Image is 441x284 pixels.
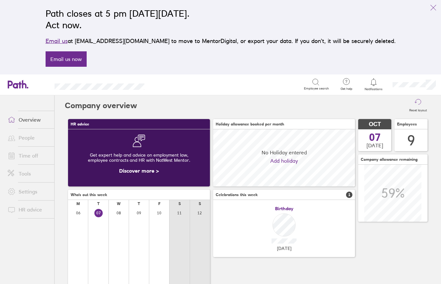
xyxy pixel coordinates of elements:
span: OCT [369,121,381,128]
span: Celebrations this week [216,193,258,197]
span: Birthday [275,206,293,211]
a: Time off [3,149,54,162]
span: 07 [369,132,381,142]
span: Company allowance remaining [361,157,418,162]
a: Email us [46,38,68,44]
span: Employee search [304,87,329,90]
a: Add holiday [270,158,298,164]
span: 1 [346,192,352,198]
a: Notifications [363,78,384,91]
span: [DATE] [367,142,383,148]
div: Search [162,81,178,87]
div: S [178,202,181,206]
div: S [199,202,201,206]
a: Settings [3,185,54,198]
h2: Company overview [65,95,137,116]
h2: Path closes at 5 pm [DATE][DATE]. Act now. [46,8,396,31]
span: Get help [336,87,357,91]
div: T [138,202,140,206]
span: Notifications [363,87,384,91]
a: Tools [3,167,54,180]
span: HR advice [71,122,89,126]
label: Reset layout [405,107,431,112]
button: Reset layout [405,95,431,116]
a: Email us now [46,51,87,67]
div: T [97,202,99,206]
a: HR advice [3,203,54,216]
p: at [EMAIL_ADDRESS][DOMAIN_NAME] to move to MentorDigital, or export your data. If you don’t, it w... [46,37,396,46]
span: No Holiday entered [262,150,307,155]
div: M [76,202,80,206]
div: 9 [407,132,415,149]
span: Employees [397,122,417,126]
a: Overview [3,113,54,126]
div: W [117,202,121,206]
a: People [3,131,54,144]
div: Get expert help and advice on employment law, employee contracts and HR with NatWest Mentor. [73,147,205,168]
div: F [158,202,160,206]
span: Holiday allowance booked per month [216,122,284,126]
span: Who's out this week [71,193,107,197]
a: Discover more > [119,168,159,174]
span: [DATE] [277,246,291,251]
